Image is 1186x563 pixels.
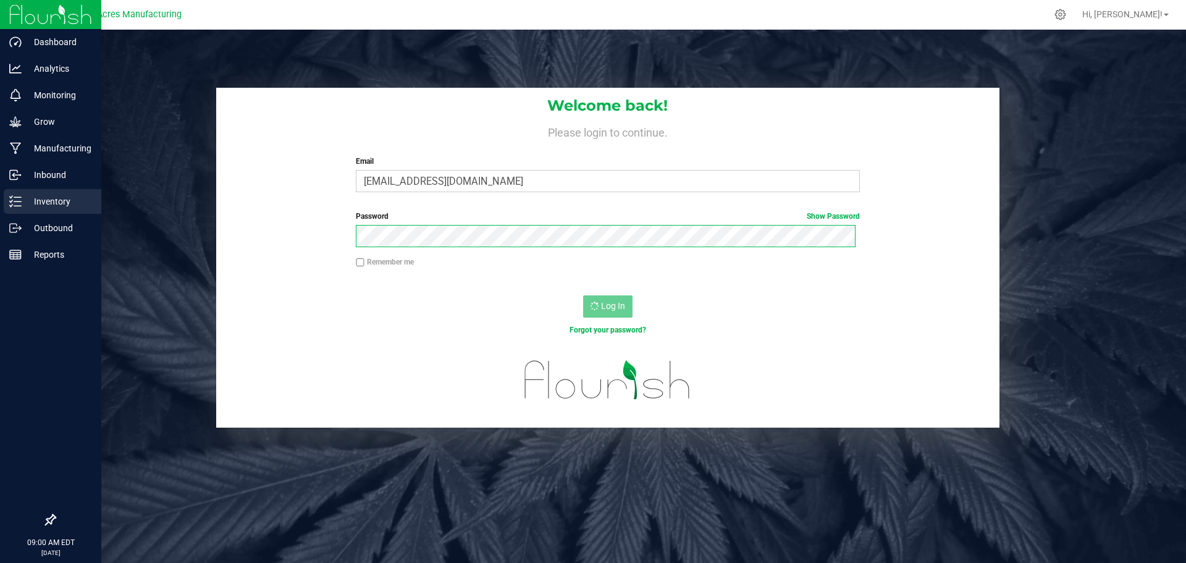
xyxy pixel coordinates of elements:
[22,35,96,49] p: Dashboard
[9,169,22,181] inline-svg: Inbound
[9,89,22,101] inline-svg: Monitoring
[601,301,625,311] span: Log In
[9,248,22,261] inline-svg: Reports
[216,98,999,114] h1: Welcome back!
[22,247,96,262] p: Reports
[356,256,414,268] label: Remember me
[9,142,22,155] inline-svg: Manufacturing
[356,258,364,267] input: Remember me
[356,212,389,221] span: Password
[1053,9,1068,20] div: Manage settings
[6,548,96,557] p: [DATE]
[9,62,22,75] inline-svg: Analytics
[9,116,22,128] inline-svg: Grow
[22,141,96,156] p: Manufacturing
[570,326,646,334] a: Forgot your password?
[510,349,705,412] img: flourish_logo.svg
[22,61,96,76] p: Analytics
[22,88,96,103] p: Monitoring
[1082,9,1163,19] span: Hi, [PERSON_NAME]!
[6,537,96,548] p: 09:00 AM EDT
[22,114,96,129] p: Grow
[22,194,96,209] p: Inventory
[9,222,22,234] inline-svg: Outbound
[583,295,633,318] button: Log In
[9,195,22,208] inline-svg: Inventory
[22,221,96,235] p: Outbound
[9,36,22,48] inline-svg: Dashboard
[807,212,860,221] a: Show Password
[356,156,859,167] label: Email
[216,124,999,138] h4: Please login to continue.
[70,9,182,20] span: Green Acres Manufacturing
[22,167,96,182] p: Inbound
